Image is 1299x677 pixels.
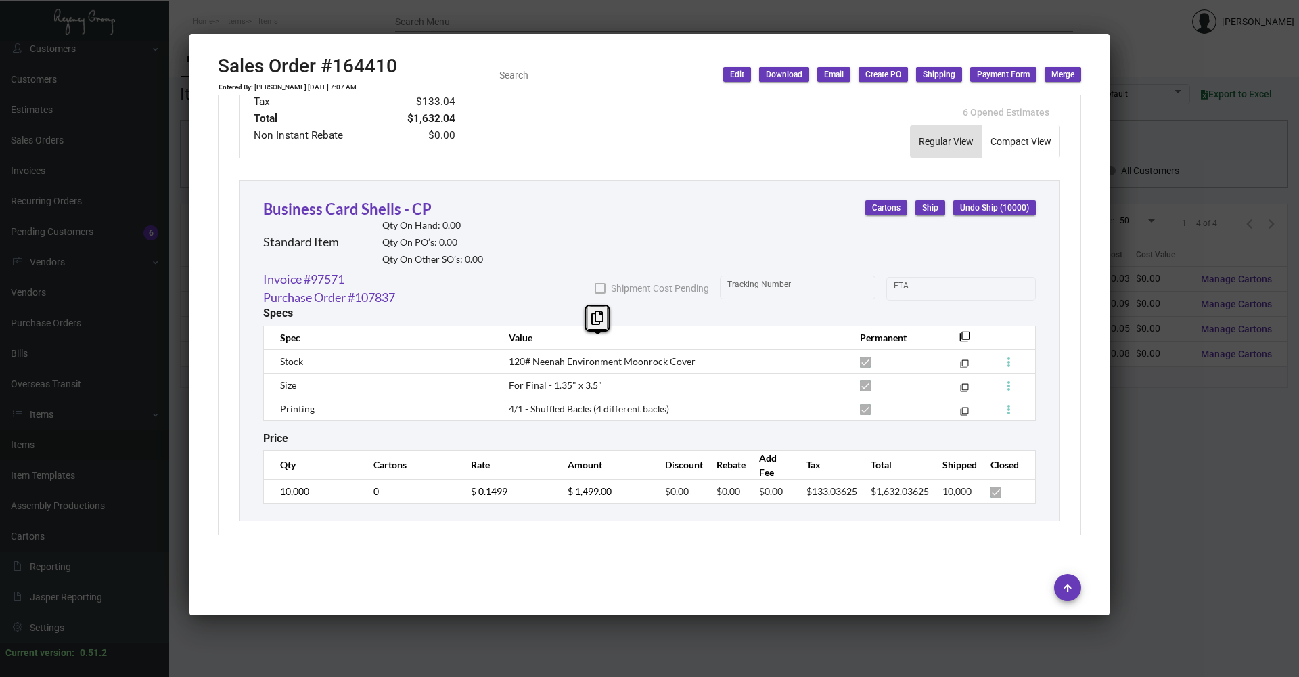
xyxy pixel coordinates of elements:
button: Create PO [859,67,908,82]
button: Merge [1045,67,1081,82]
a: Invoice #97571 [263,270,344,288]
button: Undo Ship (10000) [953,200,1036,215]
input: Start date [894,283,936,294]
span: $0.00 [759,485,783,497]
h2: Qty On PO’s: 0.00 [382,237,483,248]
div: Current version: [5,646,74,660]
h2: Qty On Other SO’s: 0.00 [382,254,483,265]
span: Merge [1051,69,1074,81]
button: Cartons [865,200,907,215]
span: Stock [280,355,303,367]
span: Shipment Cost Pending [611,280,709,297]
td: [PERSON_NAME] [DATE] 7:07 AM [254,83,357,91]
h2: Price [263,432,288,445]
td: $1,632.04 [384,110,456,127]
td: Tax [253,93,384,110]
button: Edit [723,67,751,82]
span: Create PO [865,69,901,81]
td: Non Instant Rebate [253,127,384,144]
h2: Specs [263,307,293,320]
div: 0.51.2 [80,646,107,660]
span: Printing [280,403,315,414]
span: 120# Neenah Environment Moonrock Cover [509,355,696,367]
th: Closed [977,450,1036,479]
span: $133.03625 [806,485,857,497]
span: $0.00 [665,485,689,497]
i: Copy [591,311,603,325]
th: Discount [652,450,703,479]
mat-icon: filter_none [959,335,970,346]
mat-icon: filter_none [960,386,969,395]
span: 4/1 - Shuffled Backs (4 different backs) [509,403,669,414]
button: Download [759,67,809,82]
span: Edit [730,69,744,81]
th: Shipped [929,450,977,479]
h2: Standard Item [263,235,339,250]
th: Add Fee [746,450,793,479]
th: Rate [457,450,554,479]
th: Rebate [703,450,746,479]
th: Permanent [846,326,939,349]
span: Ship [922,202,938,214]
h2: Sales Order #164410 [218,55,397,78]
mat-icon: filter_none [960,410,969,418]
span: Size [280,379,296,391]
button: Regular View [911,125,982,158]
button: Payment Form [970,67,1036,82]
button: 6 Opened Estimates [952,100,1060,125]
button: Ship [915,200,945,215]
span: Undo Ship (10000) [960,202,1029,214]
td: $133.04 [384,93,456,110]
td: $0.00 [384,127,456,144]
td: Total [253,110,384,127]
h2: Qty On Hand: 0.00 [382,220,483,232]
input: End date [947,283,1012,294]
td: Entered By: [218,83,254,91]
button: Compact View [982,125,1059,158]
th: Value [495,326,846,349]
mat-icon: filter_none [960,362,969,371]
span: Cartons [872,202,901,214]
span: For Final - 1.35" x 3.5" [509,379,602,391]
th: Qty [264,450,361,479]
span: $1,632.03625 [871,485,929,497]
span: Email [824,69,844,81]
button: Email [817,67,850,82]
th: Amount [554,450,652,479]
span: Payment Form [977,69,1030,81]
span: 10,000 [942,485,972,497]
a: Business Card Shells - CP [263,200,432,218]
th: Tax [793,450,857,479]
th: Total [857,450,929,479]
span: Download [766,69,802,81]
button: Shipping [916,67,962,82]
span: $0.00 [716,485,740,497]
span: 6 Opened Estimates [963,107,1049,118]
th: Cartons [360,450,457,479]
a: Purchase Order #107837 [263,288,395,307]
th: Spec [264,326,495,349]
span: Shipping [923,69,955,81]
